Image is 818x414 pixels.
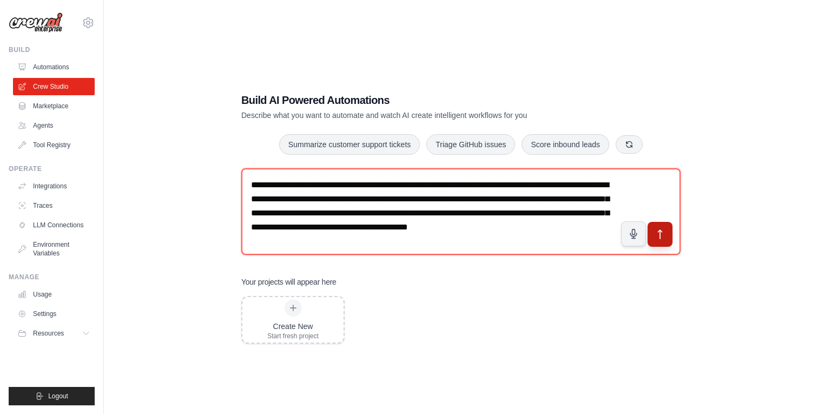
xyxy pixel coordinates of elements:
button: Get new suggestions [616,135,643,154]
button: Logout [9,387,95,405]
div: Operate [9,165,95,173]
h1: Build AI Powered Automations [241,93,605,108]
a: Environment Variables [13,236,95,262]
div: Manage [9,273,95,281]
a: Agents [13,117,95,134]
span: Logout [48,392,68,400]
div: Build [9,45,95,54]
img: Logo [9,12,63,33]
button: Score inbound leads [522,134,609,155]
div: Start fresh project [267,332,319,340]
a: Settings [13,305,95,323]
span: Resources [33,329,64,338]
a: LLM Connections [13,216,95,234]
button: Summarize customer support tickets [279,134,420,155]
a: Traces [13,197,95,214]
button: Triage GitHub issues [426,134,515,155]
button: Resources [13,325,95,342]
a: Usage [13,286,95,303]
p: Describe what you want to automate and watch AI create intelligent workflows for you [241,110,605,121]
a: Integrations [13,178,95,195]
button: Click to speak your automation idea [621,221,646,246]
a: Crew Studio [13,78,95,95]
a: Tool Registry [13,136,95,154]
div: Create New [267,321,319,332]
a: Marketplace [13,97,95,115]
h3: Your projects will appear here [241,277,337,287]
iframe: Chat Widget [764,362,818,414]
a: Automations [13,58,95,76]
